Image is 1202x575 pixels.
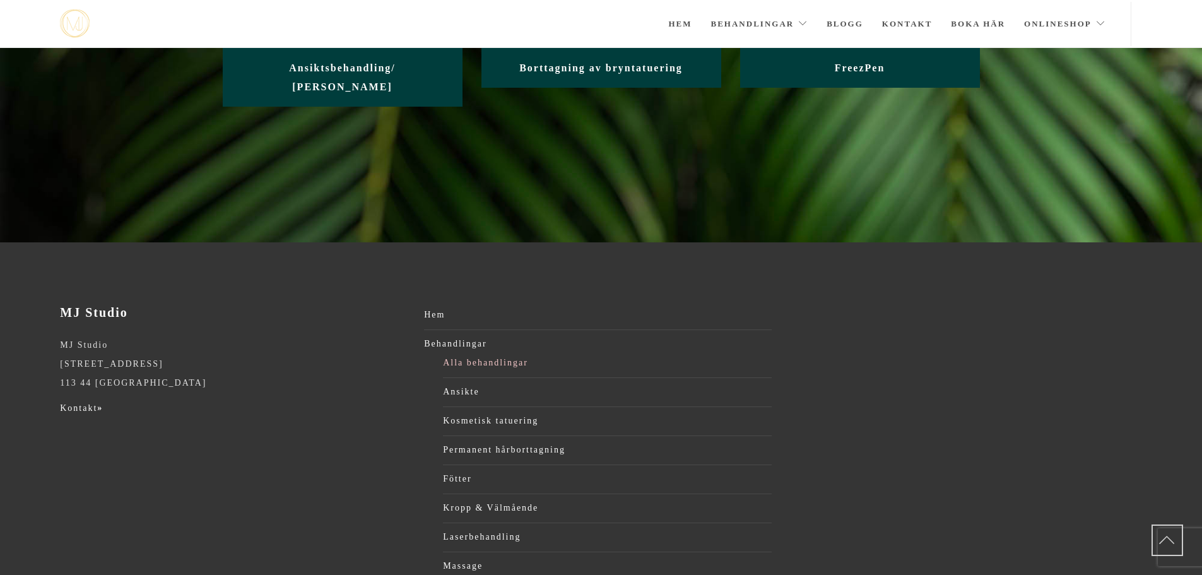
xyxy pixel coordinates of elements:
[443,412,772,430] a: Kosmetisk tatuering
[60,9,90,38] img: mjstudio
[519,62,683,73] span: Borttagning av bryntatuering
[223,48,463,107] a: Ansiktsbehandling/ [PERSON_NAME]
[951,2,1005,46] a: Boka här
[424,335,772,353] a: Behandlingar
[443,470,772,489] a: Fötter
[60,305,408,320] h3: MJ Studio
[60,336,408,393] p: MJ Studio [STREET_ADDRESS] 113 44 [GEOGRAPHIC_DATA]
[668,2,692,46] a: Hem
[443,382,772,401] a: Ansikte
[443,441,772,459] a: Permanent hårborttagning
[827,2,863,46] a: Blogg
[443,499,772,518] a: Kropp & Välmående
[97,403,103,413] strong: »
[711,2,808,46] a: Behandlingar
[740,48,980,88] a: FreezPen
[443,528,772,547] a: Laserbehandling
[443,353,772,372] a: Alla behandlingar
[481,48,721,88] a: Borttagning av bryntatuering
[424,305,772,324] a: Hem
[1024,2,1105,46] a: Onlineshop
[60,403,103,413] a: Kontakt»
[882,2,933,46] a: Kontakt
[60,9,90,38] a: mjstudio mjstudio mjstudio
[835,62,885,73] span: FreezPen
[289,62,396,92] span: Ansiktsbehandling/ [PERSON_NAME]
